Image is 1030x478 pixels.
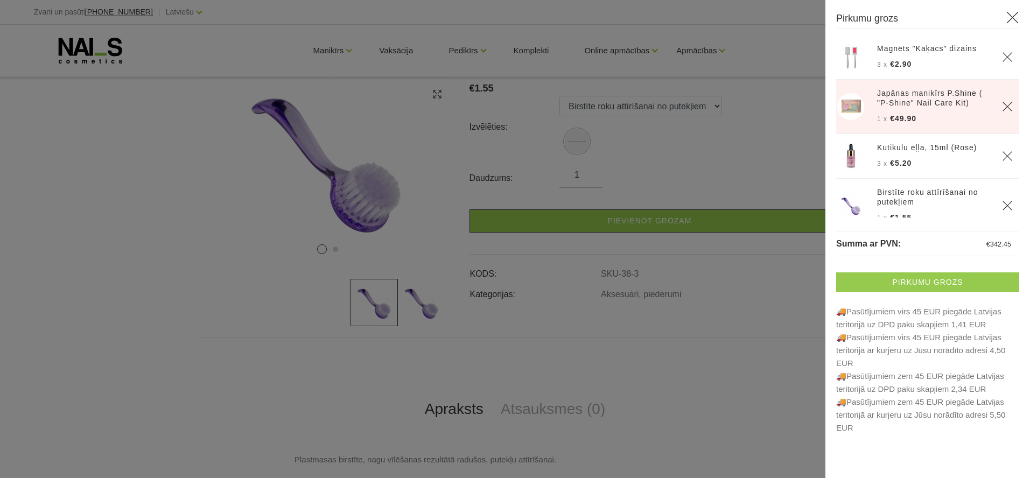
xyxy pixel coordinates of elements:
span: 1 x [877,115,887,123]
a: Delete [1002,52,1013,62]
span: €2.90 [890,60,912,68]
span: €5.20 [890,159,912,167]
span: 3 x [877,61,887,68]
a: Delete [1002,200,1013,211]
span: 342.45 [990,240,1011,248]
a: Pirkumu grozs [836,272,1019,292]
h3: Pirkumu grozs [836,11,1019,29]
a: Magnēts "Kaķacs" dizains [877,44,977,53]
span: 1 x [877,214,887,222]
span: € [986,240,990,248]
a: Japānas manikīrs P.Shine ( "P-Shine" Nail Care Kit) [877,88,989,108]
a: Kutikulu eļļa, 15ml (Rose) [877,143,977,152]
span: €49.90 [890,114,916,123]
span: 3 x [877,160,887,167]
span: Summa ar PVN: [836,239,901,248]
p: 🚚Pasūtījumiem virs 45 EUR piegāde Latvijas teritorijā uz DPD paku skapjiem 1,41 EUR 🚚Pasūtī... [836,305,1019,434]
a: Delete [1002,101,1013,112]
span: €1.55 [890,213,912,222]
a: Birstīte roku attīrīšanai no putekļiem [877,187,989,207]
a: Delete [1002,151,1013,161]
